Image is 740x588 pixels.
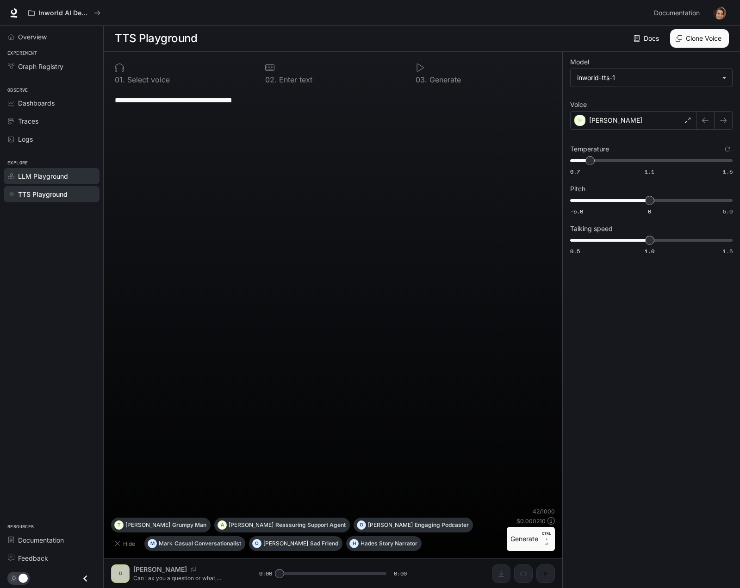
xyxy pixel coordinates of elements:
[357,518,366,532] div: D
[275,522,346,528] p: Reassuring Support Agent
[174,541,241,546] p: Casual Conversationalist
[723,247,733,255] span: 1.5
[4,113,99,129] a: Traces
[18,98,55,108] span: Dashboards
[18,134,33,144] span: Logs
[18,62,63,71] span: Graph Registry
[570,247,580,255] span: 0.5
[277,76,312,83] p: Enter text
[263,541,308,546] p: [PERSON_NAME]
[516,517,546,525] p: $ 0.000210
[570,186,585,192] p: Pitch
[570,59,589,65] p: Model
[368,522,413,528] p: [PERSON_NAME]
[4,168,99,184] a: LLM Playground
[350,536,358,551] div: H
[4,532,99,548] a: Documentation
[172,522,206,528] p: Grumpy Man
[654,7,700,19] span: Documentation
[4,550,99,566] a: Feedback
[570,207,583,215] span: -5.0
[115,518,123,532] div: T
[18,535,64,545] span: Documentation
[38,9,90,17] p: Inworld AI Demos
[507,527,555,551] button: GenerateCTRL +⏎
[253,536,261,551] div: O
[214,518,350,532] button: A[PERSON_NAME]Reassuring Support Agent
[18,171,68,181] span: LLM Playground
[577,73,717,82] div: inworld-tts-1
[249,536,342,551] button: O[PERSON_NAME]Sad Friend
[148,536,156,551] div: M
[645,168,654,175] span: 1.1
[722,144,733,154] button: Reset to default
[427,76,461,83] p: Generate
[144,536,245,551] button: MMarkCasual Conversationalist
[570,168,580,175] span: 0.7
[265,76,277,83] p: 0 2 .
[4,95,99,111] a: Dashboards
[4,186,99,202] a: TTS Playground
[4,58,99,75] a: Graph Registry
[645,247,654,255] span: 1.0
[648,207,651,215] span: 0
[125,76,170,83] p: Select voice
[125,522,170,528] p: [PERSON_NAME]
[650,4,707,22] a: Documentation
[710,4,729,22] button: User avatar
[570,146,609,152] p: Temperature
[4,29,99,45] a: Overview
[354,518,473,532] button: D[PERSON_NAME]Engaging Podcaster
[570,225,613,232] p: Talking speed
[571,69,732,87] div: inworld-tts-1
[4,131,99,147] a: Logs
[115,76,125,83] p: 0 1 .
[723,207,733,215] span: 5.0
[24,4,105,22] button: All workspaces
[416,76,427,83] p: 0 3 .
[713,6,726,19] img: User avatar
[18,116,38,126] span: Traces
[361,541,377,546] p: Hades
[18,189,68,199] span: TTS Playground
[111,518,211,532] button: T[PERSON_NAME]Grumpy Man
[218,518,226,532] div: A
[533,507,555,515] p: 42 / 1000
[18,32,47,42] span: Overview
[75,569,96,588] button: Close drawer
[19,573,28,583] span: Dark mode toggle
[379,541,417,546] p: Story Narrator
[415,522,469,528] p: Engaging Podcaster
[723,168,733,175] span: 1.5
[346,536,422,551] button: HHadesStory Narrator
[670,29,729,48] button: Clone Voice
[589,116,642,125] p: [PERSON_NAME]
[632,29,663,48] a: Docs
[111,536,141,551] button: Hide
[310,541,338,546] p: Sad Friend
[542,531,551,547] p: ⏎
[542,531,551,542] p: CTRL +
[115,29,197,48] h1: TTS Playground
[570,101,587,108] p: Voice
[18,553,48,563] span: Feedback
[229,522,274,528] p: [PERSON_NAME]
[159,541,173,546] p: Mark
